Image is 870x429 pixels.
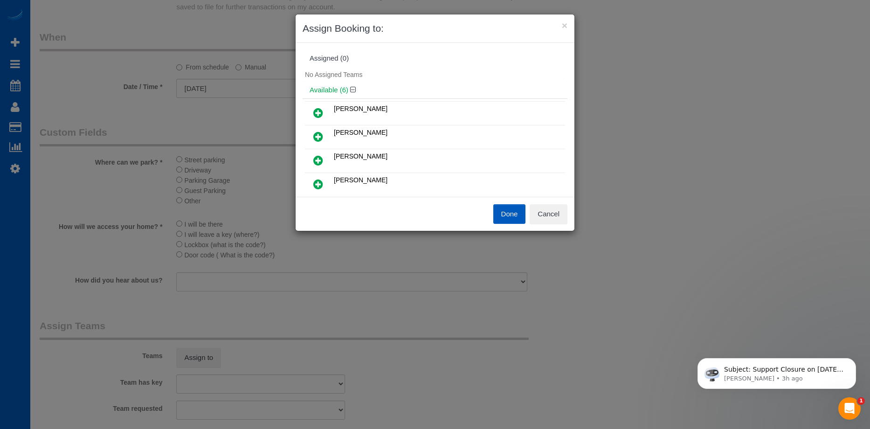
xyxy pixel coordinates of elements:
[493,204,526,224] button: Done
[530,204,567,224] button: Cancel
[334,129,387,136] span: [PERSON_NAME]
[334,152,387,160] span: [PERSON_NAME]
[334,176,387,184] span: [PERSON_NAME]
[838,397,861,420] iframe: Intercom live chat
[303,21,567,35] h3: Assign Booking to:
[684,339,870,404] iframe: Intercom notifications message
[305,71,362,78] span: No Assigned Teams
[310,86,560,94] h4: Available (6)
[562,21,567,30] button: ×
[334,105,387,112] span: [PERSON_NAME]
[857,397,865,405] span: 1
[310,55,560,62] div: Assigned (0)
